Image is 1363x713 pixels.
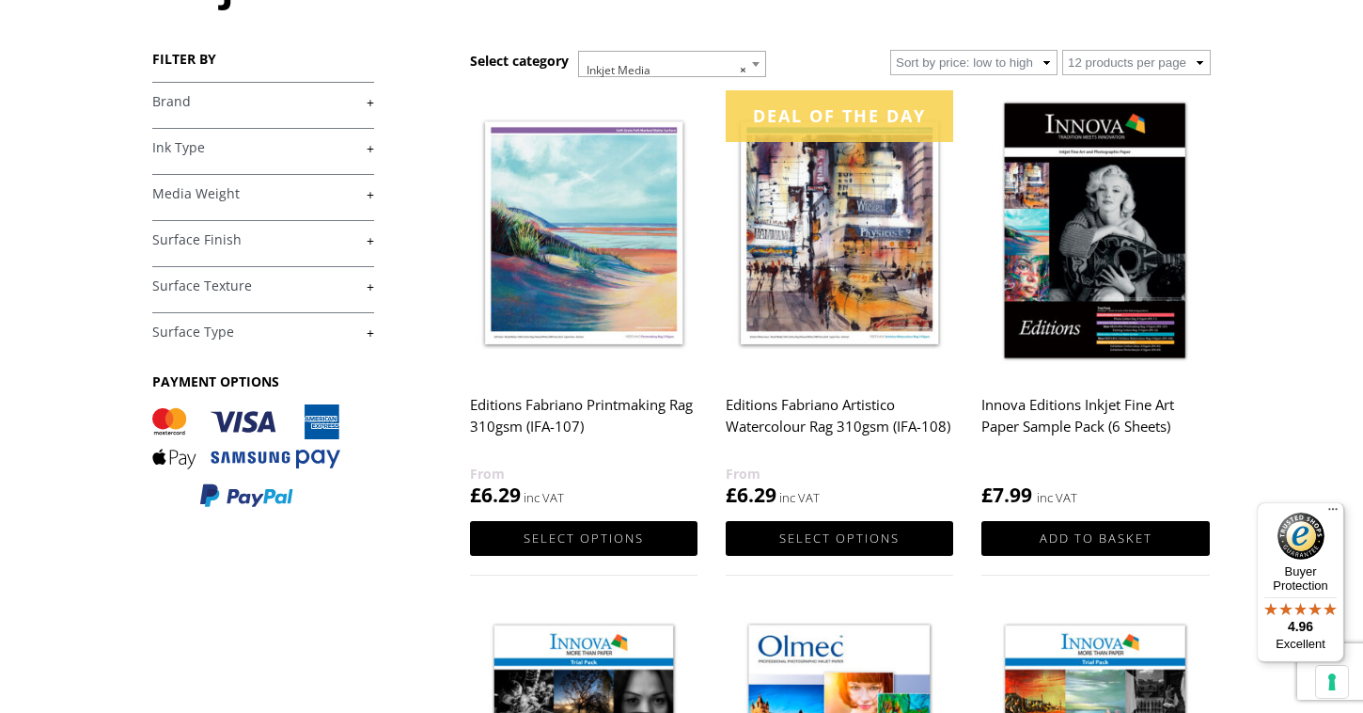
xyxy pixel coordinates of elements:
[1288,619,1313,634] span: 4.96
[470,521,697,556] a: Select options for “Editions Fabriano Printmaking Rag 310gsm (IFA-107)”
[1322,502,1344,525] button: Menu
[726,90,953,375] img: Editions Fabriano Artistico Watercolour Rag 310gsm (IFA-108)
[152,312,374,350] h4: Surface Type
[981,521,1209,556] a: Add to basket: “Innova Editions Inkjet Fine Art Paper Sample Pack (6 Sheets)”
[578,51,766,77] span: Inkjet Media
[152,266,374,304] h4: Surface Texture
[1257,502,1344,662] button: Trusted Shops TrustmarkBuyer Protection4.96Excellent
[890,50,1057,75] select: Shop order
[152,372,374,390] h3: PAYMENT OPTIONS
[152,50,374,68] h3: FILTER BY
[1277,513,1324,560] img: Trusted Shops Trustmark
[152,82,374,119] h4: Brand
[981,90,1209,509] a: Innova Editions Inkjet Fine Art Paper Sample Pack (6 Sheets) £7.99 inc VAT
[726,482,737,508] span: £
[726,482,776,508] bdi: 6.29
[152,185,374,203] a: +
[1037,487,1077,509] strong: inc VAT
[981,482,993,508] span: £
[579,52,765,89] span: Inkjet Media
[1316,666,1348,698] button: Your consent preferences for tracking technologies
[470,388,697,463] h2: Editions Fabriano Printmaking Rag 310gsm (IFA-107)
[152,139,374,157] a: +
[152,324,374,341] a: +
[152,404,340,509] img: PAYMENT OPTIONS
[470,52,569,70] h3: Select category
[726,90,953,142] div: Deal of the day
[152,220,374,258] h4: Surface Finish
[152,231,374,249] a: +
[981,482,1032,508] bdi: 7.99
[1257,637,1344,652] p: Excellent
[726,90,953,509] a: Deal of the day Editions Fabriano Artistico Watercolour Rag 310gsm (IFA-108) £6.29
[726,388,953,463] h2: Editions Fabriano Artistico Watercolour Rag 310gsm (IFA-108)
[152,128,374,166] h4: Ink Type
[470,482,481,508] span: £
[981,90,1209,375] img: Innova Editions Inkjet Fine Art Paper Sample Pack (6 Sheets)
[726,521,953,556] a: Select options for “Editions Fabriano Artistico Watercolour Rag 310gsm (IFA-108)”
[152,174,374,212] h4: Media Weight
[152,93,374,111] a: +
[470,90,697,375] img: Editions Fabriano Printmaking Rag 310gsm (IFA-107)
[470,482,521,508] bdi: 6.29
[981,388,1209,463] h2: Innova Editions Inkjet Fine Art Paper Sample Pack (6 Sheets)
[152,277,374,295] a: +
[470,90,697,509] a: Editions Fabriano Printmaking Rag 310gsm (IFA-107) £6.29
[1257,564,1344,593] p: Buyer Protection
[740,57,746,84] span: ×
